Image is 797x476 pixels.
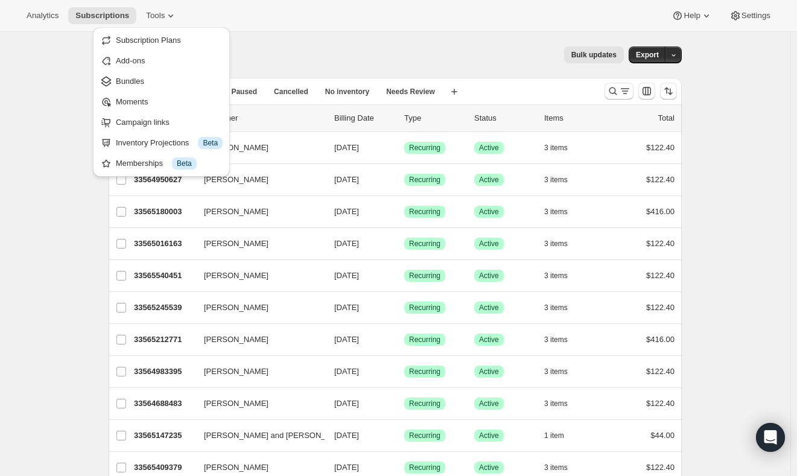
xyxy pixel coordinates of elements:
span: 3 items [544,271,568,281]
span: [PERSON_NAME] [204,334,268,346]
button: [PERSON_NAME] [197,330,317,349]
span: 3 items [544,175,568,185]
span: [DATE] [334,463,359,472]
button: Bulk updates [564,46,624,63]
span: 3 items [544,367,568,376]
button: Customize table column order and visibility [638,83,655,100]
span: Active [479,303,499,313]
span: $122.40 [646,175,675,184]
button: 3 items [544,235,581,252]
button: 3 items [544,139,581,156]
div: IDCustomerBilling DateTypeStatusItemsTotal [134,112,675,124]
button: Help [664,7,719,24]
button: 1 item [544,427,577,444]
p: 33564983395 [134,366,194,378]
span: 3 items [544,463,568,472]
button: Sort the results [660,83,677,100]
div: 33565016163[PERSON_NAME][DATE]SuccessRecurringSuccessActive3 items$122.40 [134,235,675,252]
span: Recurring [409,335,440,344]
span: Active [479,431,499,440]
button: 3 items [544,331,581,348]
button: Inventory Projections [97,133,226,153]
span: 3 items [544,239,568,249]
div: Memberships [116,157,223,170]
span: $122.40 [646,271,675,280]
span: [DATE] [334,335,359,344]
span: Recurring [409,239,440,249]
span: 3 items [544,143,568,153]
button: Search and filter results [605,83,633,100]
button: [PERSON_NAME] [197,170,317,189]
span: [PERSON_NAME] [204,270,268,282]
button: [PERSON_NAME] [197,138,317,157]
span: Subscription Plans [116,36,181,45]
span: [DATE] [334,143,359,152]
span: [DATE] [334,207,359,216]
div: 33565409379[PERSON_NAME][DATE]SuccessRecurringSuccessActive3 items$122.40 [134,459,675,476]
span: 1 item [544,431,564,440]
span: [PERSON_NAME] [204,174,268,186]
span: Recurring [409,207,440,217]
span: Recurring [409,399,440,408]
span: $122.40 [646,143,675,152]
span: Bulk updates [571,50,617,60]
span: Subscriptions [75,11,129,21]
span: 3 items [544,335,568,344]
p: 33565540451 [134,270,194,282]
span: Cancelled [274,87,308,97]
p: Billing Date [334,112,395,124]
span: Active [479,143,499,153]
div: 33564950627[PERSON_NAME][DATE]SuccessRecurringSuccessActive3 items$122.40 [134,171,675,188]
span: Recurring [409,303,440,313]
button: Subscription Plans [97,31,226,50]
span: Recurring [409,431,440,440]
p: 33565147235 [134,430,194,442]
button: [PERSON_NAME] [197,298,317,317]
span: Active [479,271,499,281]
span: Recurring [409,271,440,281]
span: [DATE] [334,175,359,184]
span: $122.40 [646,239,675,248]
span: [PERSON_NAME] and [PERSON_NAME] [204,430,351,442]
button: Settings [722,7,778,24]
button: 3 items [544,171,581,188]
span: [PERSON_NAME] [204,238,268,250]
span: Tools [146,11,165,21]
span: Active [479,239,499,249]
button: [PERSON_NAME] [197,202,317,221]
div: 33565180003[PERSON_NAME][DATE]SuccessRecurringSuccessActive3 items$416.00 [134,203,675,220]
span: 3 items [544,303,568,313]
button: Subscriptions [68,7,136,24]
span: 3 items [544,207,568,217]
button: Tools [139,7,184,24]
button: 3 items [544,459,581,476]
div: 33565245539[PERSON_NAME][DATE]SuccessRecurringSuccessActive3 items$122.40 [134,299,675,316]
p: 33565016163 [134,238,194,250]
div: Open Intercom Messenger [756,423,785,452]
p: Total [658,112,675,124]
p: Customer [204,112,325,124]
span: Active [479,399,499,408]
button: [PERSON_NAME] [197,234,317,253]
span: $416.00 [646,335,675,344]
div: Inventory Projections [116,137,223,149]
span: Analytics [27,11,59,21]
span: [PERSON_NAME] [204,366,268,378]
span: Help [684,11,700,21]
div: 33564983395[PERSON_NAME][DATE]SuccessRecurringSuccessActive3 items$122.40 [134,363,675,380]
span: $122.40 [646,303,675,312]
span: $122.40 [646,367,675,376]
span: Recurring [409,143,440,153]
button: Campaign links [97,113,226,132]
span: Export [636,50,659,60]
button: 3 items [544,363,581,380]
p: Status [474,112,535,124]
span: Paused [231,87,257,97]
span: Settings [741,11,770,21]
span: Active [479,335,499,344]
span: Active [479,463,499,472]
span: [DATE] [334,271,359,280]
span: $122.40 [646,399,675,408]
button: Export [629,46,666,63]
button: Create new view [445,83,464,100]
